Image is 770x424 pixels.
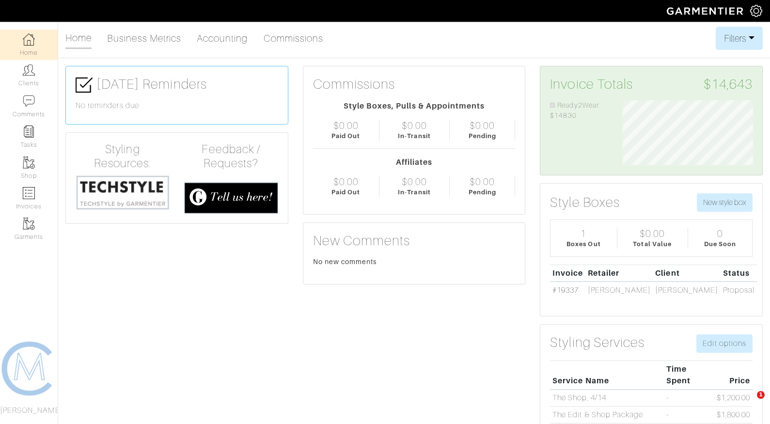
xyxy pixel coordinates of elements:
[633,239,672,249] div: Total Value
[581,228,586,239] div: 1
[550,265,585,282] th: Invoice
[653,282,721,298] td: [PERSON_NAME]
[717,228,723,239] div: 0
[313,157,516,168] div: Affiliates
[721,282,757,298] td: Proposal
[470,176,495,188] div: $0.00
[696,334,753,353] a: Edit options
[704,76,753,93] span: $14,643
[664,407,714,424] td: -
[721,265,757,282] th: Status
[757,391,765,399] span: 1
[716,27,763,50] button: Filters
[331,188,360,197] div: Paid Out
[566,239,600,249] div: Boxes Out
[184,142,278,171] h4: Feedback / Requests?
[750,5,762,17] img: gear-icon-white-bd11855cb880d31180b6d7d6211b90ccbf57a29d726f0c71d8c61bd08dd39cc2.png
[550,407,664,424] td: The Edit & Shop Package
[264,29,324,48] a: Commissions
[550,361,664,389] th: Service Name
[23,126,35,138] img: reminder-icon-8004d30b9f0a5d33ae49ab947aed9ed385cf756f9e5892f1edd6e32f2345188e.png
[469,188,496,197] div: Pending
[76,77,93,94] img: check-box-icon-36a4915ff3ba2bd8f6e4f29bc755bb66becd62c870f447fc0dd1365fcfddab58.png
[653,265,721,282] th: Client
[23,187,35,199] img: orders-icon-0abe47150d42831381b5fb84f609e132dff9fe21cb692f30cb5eec754e2cba89.png
[664,361,714,389] th: Time Spent
[76,174,170,210] img: techstyle-93310999766a10050dc78ceb7f971a75838126fd19372ce40ba20cdf6a89b94b.png
[640,228,665,239] div: $0.00
[23,218,35,230] img: garments-icon-b7da505a4dc4fd61783c78ac3ca0ef83fa9d6f193b1c9dc38574b1d14d53ca28.png
[714,407,753,424] td: $1,800.00
[333,176,359,188] div: $0.00
[664,390,714,407] td: -
[469,131,496,141] div: Pending
[65,28,92,49] a: Home
[585,282,653,298] td: [PERSON_NAME]
[333,120,359,131] div: $0.00
[714,361,753,389] th: Price
[197,29,248,48] a: Accounting
[76,76,278,94] h3: [DATE] Reminders
[107,29,181,48] a: Business Metrics
[184,182,278,214] img: feedback_requests-3821251ac2bd56c73c230f3229a5b25d6eb027adea667894f41107c140538ee0.png
[550,334,644,351] h3: Styling Services
[737,391,760,414] iframe: Intercom live chat
[23,157,35,169] img: garments-icon-b7da505a4dc4fd61783c78ac3ca0ef83fa9d6f193b1c9dc38574b1d14d53ca28.png
[398,131,431,141] div: In-Transit
[704,239,736,249] div: Due Soon
[470,120,495,131] div: $0.00
[402,176,427,188] div: $0.00
[550,194,620,211] h3: Style Boxes
[313,100,516,112] div: Style Boxes, Pulls & Appointments
[23,33,35,46] img: dashboard-icon-dbcd8f5a0b271acd01030246c82b418ddd0df26cd7fceb0bd07c9910d44c42f6.png
[23,64,35,76] img: clients-icon-6bae9207a08558b7cb47a8932f037763ab4055f8c8b6bfacd5dc20c3e0201464.png
[331,131,360,141] div: Paid Out
[552,286,579,295] a: #19337
[585,265,653,282] th: Retailer
[313,257,516,267] div: No new comments
[76,101,278,110] h6: No reminders due
[402,120,427,131] div: $0.00
[398,188,431,197] div: In-Transit
[76,142,170,171] h4: Styling Resources:
[23,95,35,107] img: comment-icon-a0a6a9ef722e966f86d9cbdc48e553b5cf19dbc54f86b18d962a5391bc8f6eb6.png
[662,2,750,19] img: garmentier-logo-header-white-b43fb05a5012e4ada735d5af1a66efaba907eab6374d6393d1fbf88cb4ef424d.png
[550,76,753,93] h3: Invoice Totals
[313,233,516,249] h3: New Comments
[313,76,395,93] h3: Commissions
[697,193,753,212] button: New style box
[550,100,608,121] li: Ready2Wear: $14830
[550,390,664,407] td: The Shop, 4/14
[714,390,753,407] td: $1,200.00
